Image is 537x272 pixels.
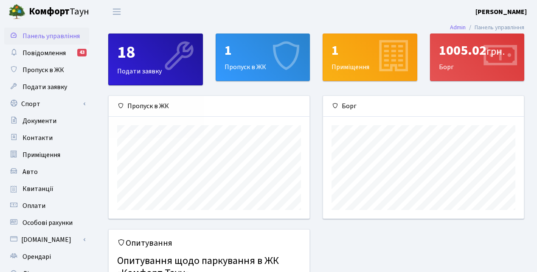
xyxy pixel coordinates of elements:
[4,146,89,163] a: Приміщення
[4,163,89,180] a: Авто
[323,34,417,81] a: 1Приміщення
[4,197,89,214] a: Оплати
[4,214,89,231] a: Особові рахунки
[4,231,89,248] a: [DOMAIN_NAME]
[22,167,38,177] span: Авто
[77,49,87,56] div: 43
[450,23,466,32] a: Admin
[4,79,89,95] a: Подати заявку
[109,34,202,85] div: Подати заявку
[22,133,53,143] span: Контакти
[332,42,408,59] div: 1
[323,96,524,117] div: Борг
[323,34,417,81] div: Приміщення
[466,23,524,32] li: Панель управління
[22,218,73,227] span: Особові рахунки
[22,184,53,193] span: Квитанції
[4,248,89,265] a: Орендарі
[117,238,301,248] h5: Опитування
[22,116,56,126] span: Документи
[109,96,309,117] div: Пропуск в ЖК
[216,34,310,81] div: Пропуск в ЖК
[22,201,45,210] span: Оплати
[475,7,527,17] a: [PERSON_NAME]
[29,5,70,18] b: Комфорт
[437,19,537,36] nav: breadcrumb
[108,34,203,85] a: 18Подати заявку
[4,28,89,45] a: Панель управління
[29,5,89,19] span: Таун
[106,5,127,19] button: Переключити навігацію
[4,112,89,129] a: Документи
[216,34,310,81] a: 1Пропуск в ЖК
[22,48,66,58] span: Повідомлення
[4,95,89,112] a: Спорт
[4,180,89,197] a: Квитанції
[22,65,64,75] span: Пропуск в ЖК
[430,34,524,81] div: Борг
[22,150,60,160] span: Приміщення
[4,129,89,146] a: Контакти
[22,31,80,41] span: Панель управління
[22,82,67,92] span: Подати заявку
[4,45,89,62] a: Повідомлення43
[117,42,194,63] div: 18
[4,62,89,79] a: Пропуск в ЖК
[225,42,301,59] div: 1
[8,3,25,20] img: logo.png
[439,42,516,59] div: 1005.02
[22,252,51,261] span: Орендарі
